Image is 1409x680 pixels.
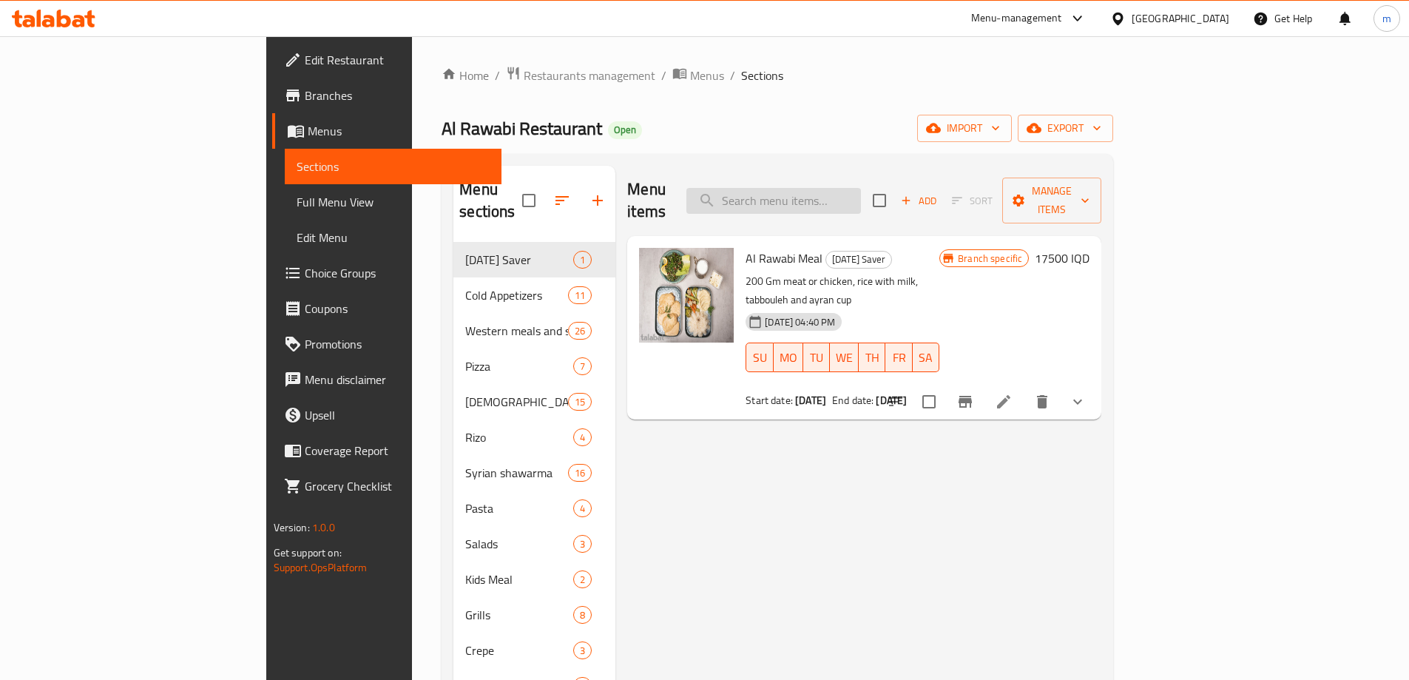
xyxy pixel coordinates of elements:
a: Coverage Report [272,433,501,468]
span: Sort sections [544,183,580,218]
img: Al Rawabi Meal [639,248,734,343]
div: Ramadan Saver [465,251,573,269]
span: 15 [569,395,591,409]
span: Get support on: [274,543,342,562]
span: Select to update [913,386,945,417]
nav: breadcrumb [442,66,1113,85]
button: Branch-specific-item [947,384,983,420]
button: import [917,115,1012,142]
b: [DATE] [795,391,826,410]
span: Select section first [942,189,1002,212]
div: items [573,357,592,375]
li: / [730,67,735,84]
div: [DATE] Saver1 [453,242,615,277]
span: SA [919,347,933,368]
span: Add [899,192,939,209]
span: Version: [274,518,310,537]
span: Start date: [746,391,793,410]
span: 2 [574,573,591,587]
span: Rizo [465,428,573,446]
a: Grocery Checklist [272,468,501,504]
span: 8 [574,608,591,622]
span: 1.0.0 [312,518,335,537]
div: items [568,393,592,411]
span: Al Rawabi Restaurant [442,112,602,145]
span: Menu disclaimer [305,371,490,388]
span: End date: [832,391,874,410]
a: Support.OpsPlatform [274,558,368,577]
span: Sections [297,158,490,175]
button: export [1018,115,1113,142]
div: items [573,251,592,269]
div: items [573,570,592,588]
div: Syrian Manakish [465,393,568,411]
div: items [568,464,592,482]
span: 26 [569,324,591,338]
span: Manage items [1014,182,1089,219]
div: items [573,499,592,517]
div: [DEMOGRAPHIC_DATA] Manakish15 [453,384,615,420]
div: Syrian shawarma [465,464,568,482]
a: Full Menu View [285,184,501,220]
span: Crepe [465,642,573,659]
span: import [929,119,1000,138]
a: Branches [272,78,501,113]
div: Grills [465,606,573,624]
span: m [1382,10,1391,27]
div: Crepe3 [453,633,615,668]
span: 1 [574,253,591,267]
span: Select all sections [513,185,544,216]
span: [DEMOGRAPHIC_DATA] Manakish [465,393,568,411]
span: TH [865,347,879,368]
span: Upsell [305,406,490,424]
button: Manage items [1002,178,1101,223]
span: [DATE] Saver [465,251,573,269]
span: Select section [864,185,895,216]
a: Upsell [272,397,501,433]
button: sort-choices [878,384,913,420]
a: Coupons [272,291,501,326]
li: / [661,67,666,84]
span: Add item [895,189,942,212]
a: Promotions [272,326,501,362]
span: Pizza [465,357,573,375]
div: items [568,322,592,340]
div: Western meals and sandwiches [465,322,568,340]
span: 3 [574,537,591,551]
div: Ramadan Saver [825,251,892,269]
span: Pasta [465,499,573,517]
span: 4 [574,502,591,516]
button: Add [895,189,942,212]
span: TU [809,347,824,368]
div: Western meals and sandwiches26 [453,313,615,349]
span: FR [891,347,906,368]
span: SU [752,347,767,368]
div: Pizza7 [453,349,615,384]
div: items [573,642,592,659]
button: TU [803,343,830,372]
div: Kids Meal2 [453,562,615,597]
span: Cold Appetizers [465,286,568,304]
button: MO [774,343,803,372]
div: items [573,606,592,624]
button: show more [1060,384,1095,420]
span: export [1030,119,1101,138]
button: delete [1024,384,1060,420]
span: Promotions [305,335,490,353]
div: items [568,286,592,304]
span: Kids Meal [465,570,573,588]
button: WE [830,343,859,372]
button: TH [859,343,885,372]
input: search [686,188,861,214]
div: items [573,428,592,446]
span: 7 [574,360,591,374]
span: Restaurants management [524,67,655,84]
a: Restaurants management [506,66,655,85]
button: SU [746,343,773,372]
p: 200 Gm meat or chicken, rice with milk, tabbouleh and ayran cup [746,272,939,309]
